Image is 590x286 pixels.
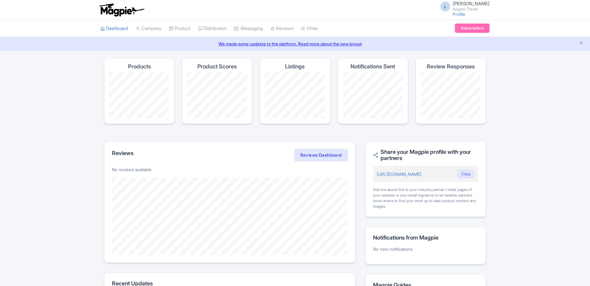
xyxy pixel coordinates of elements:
p: No new notifications. [373,246,478,252]
a: Other [301,20,318,37]
h2: Share your Magpie profile with your partners [373,149,478,161]
a: [URL][DOMAIN_NAME] [377,171,421,177]
a: L [PERSON_NAME] Arigato Travel [437,1,490,11]
span: [PERSON_NAME] [453,1,490,6]
h2: Reviews [112,150,134,156]
a: Reviews [271,20,293,37]
a: Messaging [234,20,263,37]
h4: Review Responses [427,63,475,70]
a: Profile [453,11,465,17]
h4: Notifications Sent [350,63,395,70]
button: Copy [457,170,474,178]
h4: Product Scores [197,63,237,70]
small: Arigato Travel [453,7,490,11]
span: L [440,2,450,11]
p: No reviews available [112,166,348,173]
a: Distribution [198,20,227,37]
h4: Products [128,63,151,70]
a: Dashboard [100,20,128,37]
h2: Notifications from Magpie [373,235,478,241]
div: Add the above link to your industry partner / trade pages of your website or your email signature... [373,187,478,209]
a: We made some updates to the platform. Read more about the new layout [4,41,586,47]
a: Product [169,20,191,37]
a: Reviews Dashboard [294,149,348,161]
img: logo-ab69f6fb50320c5b225c76a69d11143b.png [97,3,145,17]
a: Subscription [455,24,490,33]
a: Company [136,20,161,37]
button: Close announcement [579,40,584,47]
h4: Listings [285,63,305,70]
